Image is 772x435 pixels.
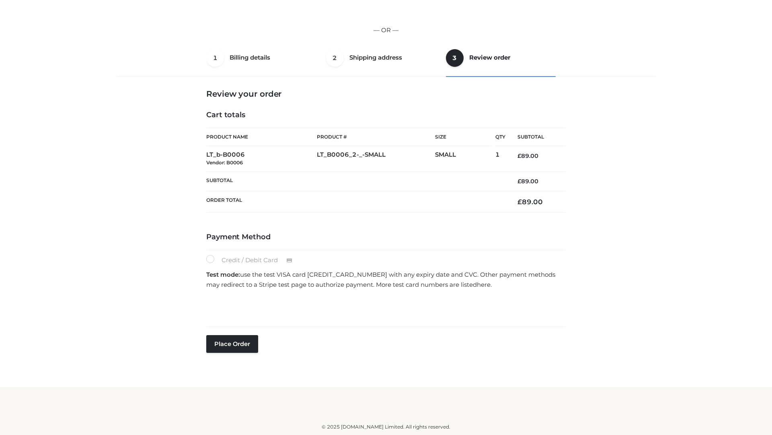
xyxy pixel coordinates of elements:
th: Size [435,128,491,146]
a: here [477,281,491,288]
bdi: 89.00 [517,178,538,185]
bdi: 89.00 [517,152,538,159]
th: Order Total [206,191,505,213]
th: Subtotal [206,171,505,191]
th: Product # [317,128,435,146]
span: £ [517,198,522,206]
h4: Payment Method [206,233,566,242]
td: LT_B0006_2-_-SMALL [317,146,435,172]
p: use the test VISA card [CREDIT_CARD_NUMBER] with any expiry date and CVC. Other payment methods m... [206,269,566,290]
span: £ [517,152,521,159]
p: — OR — [119,25,653,35]
small: Vendor: B0006 [206,159,243,166]
bdi: 89.00 [517,198,543,206]
button: Place order [206,335,258,353]
td: SMALL [435,146,495,172]
span: £ [517,178,521,185]
h3: Review your order [206,89,566,99]
th: Subtotal [505,128,566,146]
strong: Test mode: [206,271,240,278]
img: Credit / Debit Card [282,256,297,265]
div: © 2025 [DOMAIN_NAME] Limited. All rights reserved. [119,423,653,431]
label: Credit / Debit Card [206,255,301,265]
h4: Cart totals [206,111,566,120]
iframe: Secure payment input frame [205,292,564,322]
th: Product Name [206,128,317,146]
td: 1 [495,146,505,172]
td: LT_b-B0006 [206,146,317,172]
th: Qty [495,128,505,146]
